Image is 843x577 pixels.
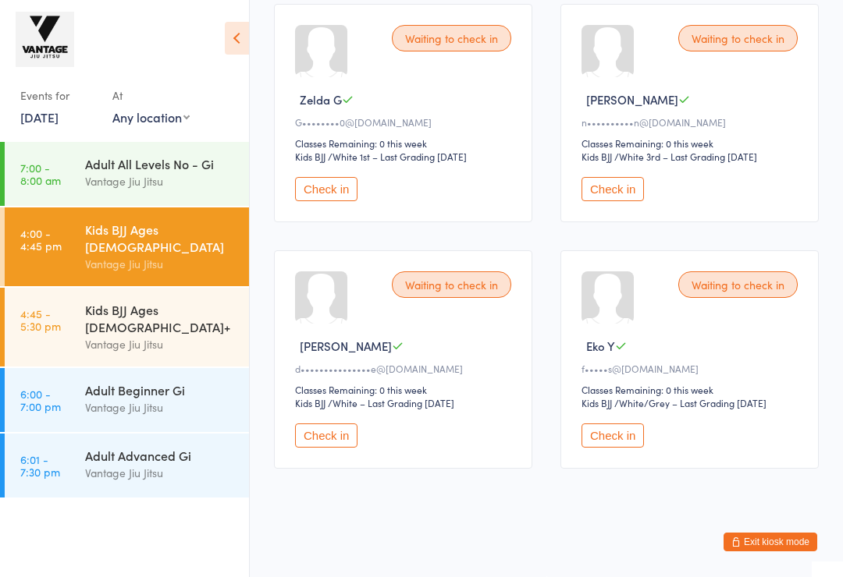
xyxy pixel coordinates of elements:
div: f•••••s@[DOMAIN_NAME] [582,362,802,375]
div: Vantage Jiu Jitsu [85,255,236,273]
time: 6:01 - 7:30 pm [20,453,60,478]
span: Eko Y [586,338,615,354]
a: 4:45 -5:30 pmKids BJJ Ages [DEMOGRAPHIC_DATA]+Vantage Jiu Jitsu [5,288,249,366]
div: Classes Remaining: 0 this week [582,136,802,150]
a: 4:00 -4:45 pmKids BJJ Ages [DEMOGRAPHIC_DATA]Vantage Jiu Jitsu [5,207,249,286]
div: Kids BJJ [295,396,325,409]
div: Classes Remaining: 0 this week [582,383,802,396]
div: Kids BJJ [295,150,325,163]
div: At [112,83,190,108]
div: Kids BJJ Ages [DEMOGRAPHIC_DATA] [85,221,236,255]
div: Vantage Jiu Jitsu [85,464,236,482]
span: / White 3rd – Last Grading [DATE] [614,150,757,163]
div: Kids BJJ [582,396,612,409]
button: Check in [295,423,357,448]
div: Waiting to check in [678,271,798,298]
div: Vantage Jiu Jitsu [85,335,236,353]
button: Exit kiosk mode [724,533,817,551]
div: Waiting to check in [392,25,511,51]
div: Classes Remaining: 0 this week [295,136,516,150]
time: 7:00 - 8:00 am [20,161,61,186]
button: Check in [582,177,644,201]
span: [PERSON_NAME] [586,91,678,108]
div: G••••••••0@[DOMAIN_NAME] [295,115,516,129]
a: 6:01 -7:30 pmAdult Advanced GiVantage Jiu Jitsu [5,434,249,497]
div: Kids BJJ [582,150,612,163]
a: 6:00 -7:00 pmAdult Beginner GiVantage Jiu Jitsu [5,368,249,432]
div: Waiting to check in [678,25,798,51]
span: / White 1st – Last Grading [DATE] [328,150,467,163]
div: Any location [112,108,190,126]
div: Adult All Levels No - Gi [85,155,236,172]
div: Vantage Jiu Jitsu [85,398,236,416]
div: n••••••••••n@[DOMAIN_NAME] [582,115,802,129]
span: [PERSON_NAME] [300,338,392,354]
span: / White – Last Grading [DATE] [328,396,454,409]
span: / White/Grey – Last Grading [DATE] [614,396,767,409]
div: Vantage Jiu Jitsu [85,172,236,190]
div: Classes Remaining: 0 this week [295,383,516,396]
div: d•••••••••••••••e@[DOMAIN_NAME] [295,362,516,375]
div: Events for [20,83,97,108]
button: Check in [582,423,644,448]
time: 4:45 - 5:30 pm [20,307,61,332]
div: Adult Beginner Gi [85,381,236,398]
img: Vantage Jiu Jitsu [16,12,74,67]
div: Adult Advanced Gi [85,447,236,464]
div: Kids BJJ Ages [DEMOGRAPHIC_DATA]+ [85,301,236,335]
div: Waiting to check in [392,271,511,298]
span: Zelda G [300,91,342,108]
time: 4:00 - 4:45 pm [20,227,62,252]
time: 6:00 - 7:00 pm [20,388,61,412]
a: 7:00 -8:00 amAdult All Levels No - GiVantage Jiu Jitsu [5,142,249,206]
a: [DATE] [20,108,59,126]
button: Check in [295,177,357,201]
